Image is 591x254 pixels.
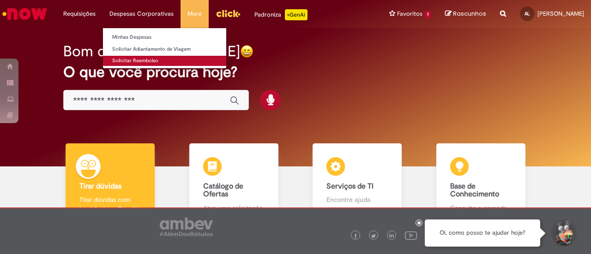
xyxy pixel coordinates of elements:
[63,43,240,59] h2: Bom dia, [PERSON_NAME]
[187,9,202,18] span: More
[109,9,174,18] span: Despesas Corporativas
[285,9,308,20] p: +GenAi
[450,182,499,199] b: Base de Conhecimento
[295,143,419,223] a: Serviços de TI Encontre ajuda
[254,9,308,20] div: Padroniza
[203,203,265,213] p: Abra uma solicitação
[326,195,388,204] p: Encontre ajuda
[172,143,296,223] a: Catálogo de Ofertas Abra uma solicitação
[525,11,530,17] span: AL
[425,219,540,247] div: Oi, como posso te ajudar hoje?
[537,10,584,18] span: [PERSON_NAME]
[353,234,358,238] img: logo_footer_facebook.png
[48,143,172,223] a: Tirar dúvidas Tirar dúvidas com Lupi Assist e Gen Ai
[63,64,527,80] h2: O que você procura hoje?
[453,9,486,18] span: Rascunhos
[79,182,121,191] b: Tirar dúvidas
[549,219,577,247] button: Iniciar Conversa de Suporte
[103,28,227,69] ul: Despesas Corporativas
[450,203,512,213] p: Consulte e aprenda
[240,45,253,58] img: happy-face.png
[405,229,417,241] img: logo_footer_youtube.png
[103,44,226,54] a: Solicitar Adiantamento de Viagem
[103,32,226,42] a: Minhas Despesas
[424,11,431,18] span: 1
[216,6,241,20] img: click_logo_yellow_360x200.png
[389,233,394,239] img: logo_footer_linkedin.png
[63,9,96,18] span: Requisições
[103,56,226,66] a: Solicitar Reembolso
[203,182,243,199] b: Catálogo de Ofertas
[79,195,141,213] p: Tirar dúvidas com Lupi Assist e Gen Ai
[445,10,486,18] a: Rascunhos
[326,182,374,191] b: Serviços de TI
[1,5,48,23] img: ServiceNow
[397,9,422,18] span: Favoritos
[419,143,543,223] a: Base de Conhecimento Consulte e aprenda
[160,218,213,236] img: logo_footer_ambev_rotulo_gray.png
[371,234,376,238] img: logo_footer_twitter.png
